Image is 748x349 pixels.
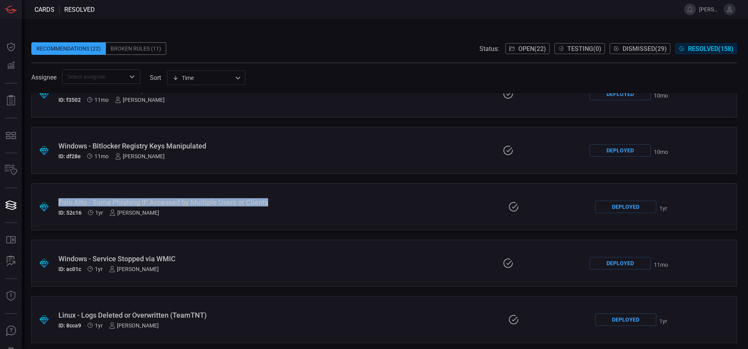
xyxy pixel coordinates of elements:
[699,6,721,13] span: [PERSON_NAME].[PERSON_NAME]
[109,210,159,216] div: [PERSON_NAME]
[2,126,20,145] button: MITRE - Detection Posture
[115,153,165,159] div: [PERSON_NAME]
[109,322,159,329] div: [PERSON_NAME]
[505,43,550,54] button: Open(22)
[58,142,296,150] div: Windows - Bitlocker Registry Keys Manipulated
[2,38,20,56] button: Dashboard
[94,153,109,159] span: Sep 15, 2024 11:28 AM
[688,45,733,52] span: Resolved ( 158 )
[115,97,165,103] div: [PERSON_NAME]
[127,71,138,82] button: Open
[95,266,103,272] span: Sep 10, 2024 1:38 PM
[479,45,499,52] span: Status:
[2,322,20,340] button: Ask Us A Question
[518,45,546,52] span: Open ( 22 )
[2,56,20,75] button: Detections
[64,6,95,13] span: resolved
[31,42,106,55] div: Recommendations (22)
[2,252,20,271] button: ALERT ANALYSIS
[58,210,82,216] h5: ID: 52c16
[58,322,81,329] h5: ID: 8cca9
[659,318,667,324] span: Sep 11, 2024 11:03 PM
[58,311,299,319] div: Linux - Logs Deleted or Overwritten (TeamTNT)
[567,45,601,52] span: Testing ( 0 )
[172,74,233,82] div: Time
[2,287,20,306] button: Threat Intelligence
[58,198,299,206] div: Palo Alto - Same Phishing IP Accessed by Multiple Users or Clients
[58,97,81,103] h5: ID: f3502
[94,97,109,103] span: Sep 15, 2024 11:28 AM
[654,149,668,155] span: Oct 14, 2024 9:47 PM
[623,45,667,52] span: Dismissed ( 29 )
[58,255,296,263] div: Windows - Service Stopped via WMIC
[675,43,737,54] button: Resolved(158)
[554,43,605,54] button: Testing(0)
[2,231,20,250] button: Rule Catalog
[590,257,651,269] div: Deployed
[64,72,125,81] input: Select assignee
[106,42,166,55] div: Broken Rules (11)
[58,153,81,159] h5: ID: df28e
[2,161,20,180] button: Inventory
[150,74,161,81] label: sort
[34,6,54,13] span: Cards
[2,91,20,110] button: Reports
[590,144,651,157] div: Deployed
[595,201,656,213] div: Deployed
[595,313,656,326] div: Deployed
[2,196,20,215] button: Cards
[654,262,668,268] span: Sep 18, 2024 1:11 AM
[654,92,668,99] span: Oct 15, 2024 12:22 AM
[95,322,103,329] span: Sep 10, 2024 1:38 PM
[610,43,670,54] button: Dismissed(29)
[31,74,56,81] span: Assignee
[590,88,651,100] div: Deployed
[109,266,159,272] div: [PERSON_NAME]
[58,266,81,272] h5: ID: ac01c
[659,205,667,212] span: Sep 12, 2024 1:43 AM
[95,210,103,216] span: Sep 10, 2024 1:38 PM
